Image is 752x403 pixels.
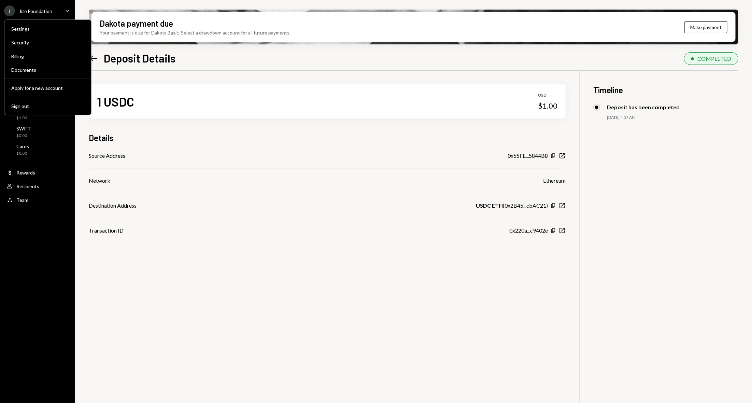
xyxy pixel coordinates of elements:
[538,93,557,98] div: USD
[7,82,88,94] button: Apply for a new account
[4,141,71,158] a: Cards$0.00
[4,5,15,16] div: J
[7,50,88,62] a: Billing
[16,115,36,121] div: $1.00
[89,132,113,143] h3: Details
[538,101,557,111] div: $1.00
[100,18,173,29] div: Dakota payment due
[19,8,52,14] div: Jito Foundation
[4,124,71,140] a: SWIFT$0.00
[97,94,134,109] div: 1 USDC
[543,177,566,185] div: Ethereum
[607,104,680,110] div: Deposit has been completed
[509,226,548,235] div: 0x220a...c9402e
[607,115,738,121] div: [DATE] 4:57 AM
[104,51,175,65] h1: Deposit Details
[16,143,29,149] div: Cards
[7,100,88,112] button: Sign out
[7,36,88,48] a: Security
[16,183,39,189] div: Recipients
[89,201,137,210] div: Destination Address
[11,85,84,91] div: Apply for a new account
[7,64,88,76] a: Documents
[4,194,71,206] a: Team
[476,201,548,210] div: ( 0x2B45...cbAC21 )
[7,23,88,35] a: Settings
[4,180,71,192] a: Recipients
[16,151,29,156] div: $0.00
[89,152,125,160] div: Source Address
[16,126,31,131] div: SWIFT
[16,197,28,203] div: Team
[593,84,738,96] h3: Timeline
[684,21,727,33] button: Make payment
[11,103,84,109] div: Sign out
[100,29,290,36] div: Your payment is due for Dakota Basic. Select a drawdown account for all future payments.
[4,166,71,179] a: Rewards
[89,177,110,185] div: Network
[508,152,548,160] div: 0x55FE...5844B8
[16,170,35,176] div: Rewards
[11,67,84,73] div: Documents
[476,201,503,210] b: USDC ETH
[16,133,31,139] div: $0.00
[11,26,84,32] div: Settings
[11,53,84,59] div: Billing
[89,226,124,235] div: Transaction ID
[11,40,84,45] div: Security
[697,55,731,62] div: COMPLETED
